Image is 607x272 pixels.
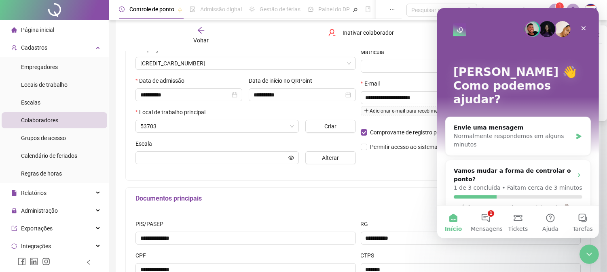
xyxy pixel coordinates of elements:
[365,6,371,12] span: book
[30,257,38,266] span: linkedin
[11,190,17,196] span: file
[361,220,374,228] label: RG
[569,6,577,14] span: bell
[21,190,47,196] span: Relatórios
[21,135,66,141] span: Grupos de acesso
[21,207,58,214] span: Administração
[353,7,358,12] span: pushpin
[11,208,17,213] span: lock
[322,153,339,162] span: Alterar
[361,48,390,56] label: Matrícula
[556,2,564,10] sup: 1
[178,7,182,12] span: pushpin
[135,220,169,228] label: PIS/PASEP
[305,151,355,164] button: Alterar
[11,27,17,33] span: home
[21,27,54,33] span: Página inicial
[288,155,294,161] span: eye
[11,243,17,249] span: sync
[21,243,51,249] span: Integrações
[361,251,380,260] label: CTPS
[42,257,50,266] span: instagram
[21,99,40,106] span: Escalas
[467,7,473,13] span: search
[437,8,599,238] iframe: Intercom live chat
[18,257,26,266] span: facebook
[135,251,151,260] label: CPF
[364,108,369,113] span: plus
[580,245,599,264] iframe: Intercom live chat
[361,107,486,115] span: Adicionar e-mail para recebimento de comprovante.
[305,120,355,133] button: Criar
[21,64,58,70] span: Empregadores
[190,6,195,12] span: file-done
[328,29,336,37] span: user-delete
[135,194,581,203] h5: Documentos principais
[482,6,544,15] span: [PERSON_NAME] COMUNICAÇÃO VISUAL
[558,4,561,9] span: 1
[21,82,68,88] span: Locais de trabalho
[119,6,125,12] span: clock-circle
[193,37,209,44] span: Voltar
[552,6,559,14] span: notification
[361,79,385,88] label: E-mail
[86,259,91,265] span: left
[324,122,336,131] span: Criar
[140,57,351,69] span: 5584265716245552
[249,6,255,12] span: sun
[370,129,461,136] span: Comprovante de registro por e-mail?
[135,108,211,117] label: Local de trabalho principal
[21,44,47,51] span: Cadastros
[135,139,157,148] label: Escala
[585,4,597,16] img: 75333
[370,144,450,150] span: Permitir acesso ao sistema web
[260,6,300,13] span: Gestão de férias
[308,6,313,12] span: dashboard
[322,26,400,39] button: Inativar colaborador
[200,6,242,13] span: Admissão digital
[197,26,205,34] span: arrow-left
[21,117,58,123] span: Colaboradores
[389,6,395,12] span: ellipsis
[21,170,62,177] span: Regras de horas
[140,120,294,132] span: 53703
[129,6,174,13] span: Controle de ponto
[11,45,17,50] span: user-add
[249,76,317,85] label: Data de início no QRPoint
[21,153,77,159] span: Calendário de feriados
[318,6,350,13] span: Painel do DP
[343,28,394,37] span: Inativar colaborador
[21,225,53,232] span: Exportações
[135,76,190,85] label: Data de admissão
[11,226,17,231] span: export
